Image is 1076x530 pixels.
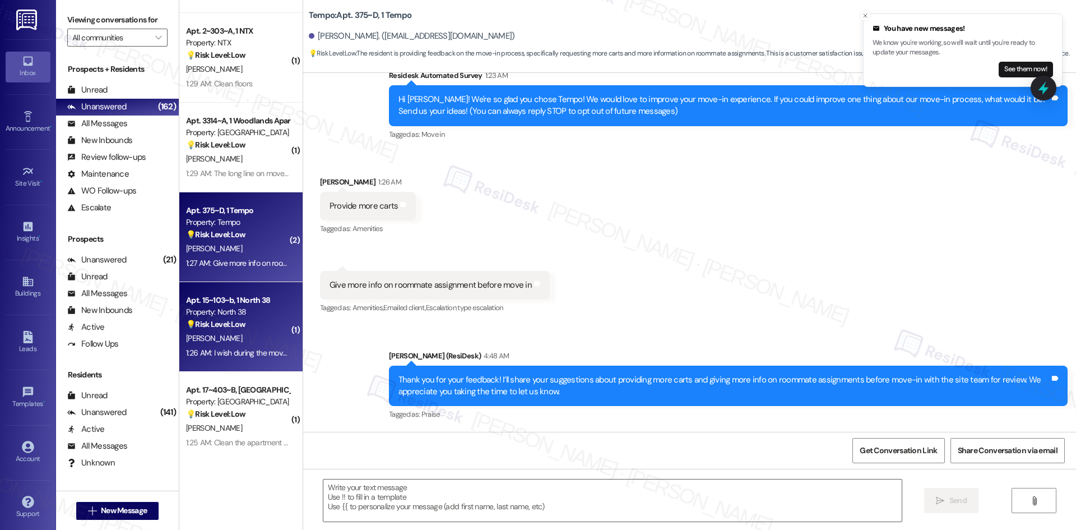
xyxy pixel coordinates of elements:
div: Unread [67,271,108,283]
div: Residesk Automated Survey [389,70,1068,85]
button: Get Conversation Link [852,438,944,463]
div: Apt. 2~303~A, 1 NTX [186,25,290,37]
span: Amenities , [353,303,384,312]
span: Praise [421,409,440,419]
div: Provide more carts [330,200,398,212]
strong: 💡 Risk Level: Low [186,319,245,329]
div: 1:29 AM: Clean floors [186,79,252,89]
p: We know you're working, so we'll wait until you're ready to update your messages. [873,38,1053,58]
div: Unread [67,84,108,96]
div: Property: [GEOGRAPHIC_DATA] [186,396,290,408]
div: Prospects [56,233,179,245]
i:  [936,496,944,505]
span: [PERSON_NAME] [186,154,242,164]
span: : The resident is providing feedback on the move-in process, specifically requesting more carts a... [309,48,1069,59]
div: [PERSON_NAME]. ([EMAIL_ADDRESS][DOMAIN_NAME]) [309,30,515,42]
button: Send [924,488,978,513]
div: (141) [157,404,179,421]
a: Support [6,492,50,523]
div: Thank you for your feedback! I’ll share your suggestions about providing more carts and giving mo... [398,374,1050,398]
div: Property: NTX [186,37,290,49]
div: WO Follow-ups [67,185,136,197]
div: New Inbounds [67,305,132,316]
div: Unanswered [67,101,127,113]
span: [PERSON_NAME] [186,423,242,433]
div: [PERSON_NAME] [320,176,416,192]
span: [PERSON_NAME] [186,64,242,74]
i:  [88,506,96,515]
div: [PERSON_NAME] (ResiDesk) [389,350,1068,366]
span: Emailed client , [383,303,425,312]
span: [PERSON_NAME] [186,243,242,254]
span: Move in [421,130,444,139]
div: All Messages [67,288,127,299]
div: Unanswered [67,407,127,418]
span: [PERSON_NAME] [186,333,242,343]
div: Give more info on roommate assignment before move in [330,279,532,291]
a: Leads [6,328,50,358]
strong: 💡 Risk Level: Low [309,49,356,58]
button: Close toast [860,10,871,21]
div: Property: North 38 [186,306,290,318]
div: 4:48 AM [481,350,509,362]
button: See them now! [999,62,1053,77]
div: Unknown [67,457,115,469]
div: Active [67,423,105,435]
a: Inbox [6,52,50,82]
div: 1:25 AM: Clean the apartment a but beter before movie in [186,437,372,448]
span: • [39,233,40,241]
a: Account [6,437,50,468]
a: Insights • [6,217,50,247]
span: Get Conversation Link [860,445,937,457]
strong: 💡 Risk Level: Low [186,229,245,239]
div: Maintenance [67,168,129,180]
span: • [43,398,45,406]
div: Residents [56,369,179,381]
div: (162) [155,98,179,116]
a: Site Visit • [6,162,50,192]
span: Amenities [353,224,383,233]
div: (21) [160,251,179,269]
div: Tagged as: [320,299,550,316]
div: You have new messages! [873,23,1053,34]
div: 1:29 AM: The long line on move in day was absurd since there was only one line. I would suggest t... [186,168,667,178]
button: Share Conversation via email [950,438,1065,463]
div: Review follow-ups [67,151,146,163]
i:  [155,33,161,42]
div: 1:23 AM [483,70,508,81]
span: Escalation type escalation [426,303,503,312]
div: Follow Ups [67,338,119,350]
div: Unread [67,390,108,402]
div: Property: Tempo [186,216,290,228]
div: 1:26 AM: I wish during the move in process and when receiving texts, North 38 used my preferred n... [186,348,689,358]
strong: 💡 Risk Level: Low [186,140,245,150]
a: Buildings [6,272,50,302]
span: Send [949,495,967,506]
i:  [1030,496,1038,505]
img: ResiDesk Logo [16,10,39,30]
span: • [40,178,42,186]
div: All Messages [67,440,127,452]
div: 1:26 AM [375,176,401,188]
div: Tagged as: [389,126,1068,142]
span: New Message [101,505,147,517]
button: New Message [76,502,159,520]
div: Property: [GEOGRAPHIC_DATA] [186,127,290,139]
strong: 💡 Risk Level: Low [186,409,245,419]
div: New Inbounds [67,135,132,146]
div: Tagged as: [389,406,1068,422]
div: Hi [PERSON_NAME]! We're so glad you chose Tempo! We would love to improve your move-in experience... [398,94,1050,118]
label: Viewing conversations for [67,11,168,29]
div: All Messages [67,118,127,130]
span: • [50,123,52,131]
strong: 💡 Risk Level: Low [186,50,245,60]
div: Apt. 375~D, 1 Tempo [186,205,290,216]
b: Tempo: Apt. 375~D, 1 Tempo [309,10,411,21]
span: Share Conversation via email [958,445,1058,457]
div: Escalate [67,202,111,214]
div: Tagged as: [320,220,416,237]
div: Prospects + Residents [56,63,179,75]
a: Templates • [6,382,50,413]
div: Apt. 15~103~b, 1 North 38 [186,294,290,306]
div: Unanswered [67,254,127,266]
